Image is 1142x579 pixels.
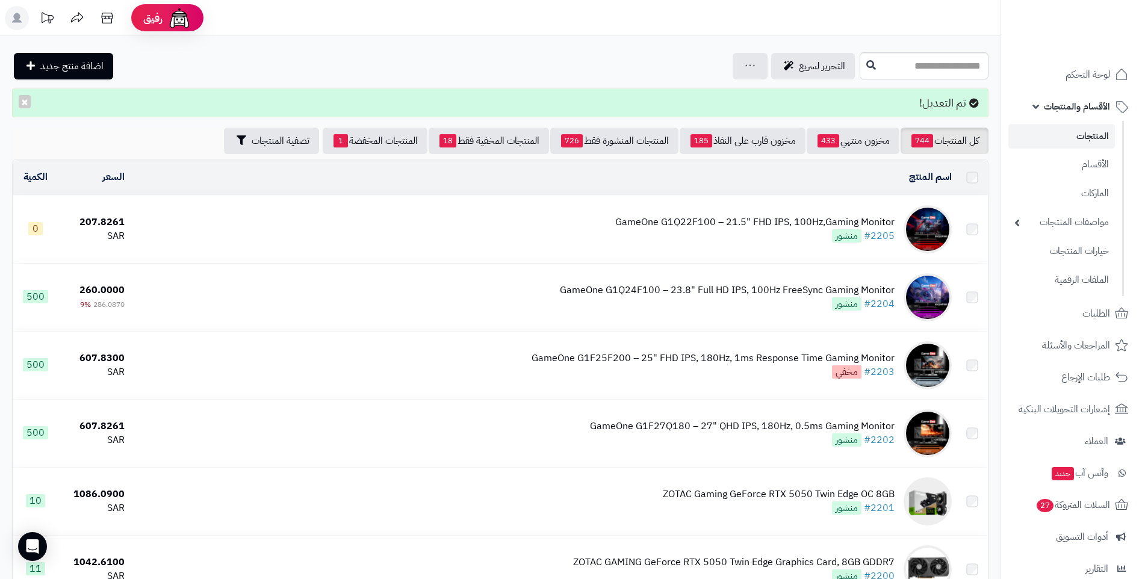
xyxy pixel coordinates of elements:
span: طلبات الإرجاع [1061,369,1110,386]
span: تصفية المنتجات [252,134,309,148]
span: الطلبات [1082,305,1110,322]
img: GameOne G1Q22F100 – 21.5" FHD IPS, 100Hz,Gaming Monitor [904,205,952,253]
a: #2204 [864,297,895,311]
a: تحديثات المنصة [32,6,62,33]
a: الملفات الرقمية [1008,267,1115,293]
div: 607.8300 [64,351,125,365]
a: المنتجات [1008,124,1115,149]
div: 1086.0900 [64,488,125,501]
span: العملاء [1085,433,1108,450]
span: 10 [26,494,45,507]
a: مخزون قارب على النفاذ185 [680,128,805,154]
a: العملاء [1008,427,1135,456]
span: اضافة منتج جديد [40,59,104,73]
a: المنتجات المنشورة فقط726 [550,128,678,154]
button: تصفية المنتجات [224,128,319,154]
div: SAR [64,365,125,379]
button: × [19,95,31,108]
a: وآتس آبجديد [1008,459,1135,488]
div: SAR [64,501,125,515]
span: الأقسام والمنتجات [1044,98,1110,115]
a: #2201 [864,501,895,515]
a: #2203 [864,365,895,379]
a: #2202 [864,433,895,447]
span: 1 [334,134,348,147]
span: 286.0870 [93,299,125,310]
span: التقارير [1085,560,1108,577]
span: إشعارات التحويلات البنكية [1019,401,1110,418]
span: السلات المتروكة [1035,497,1110,513]
span: 0 [28,222,43,235]
div: GameOne G1Q22F100 – 21.5" FHD IPS, 100Hz,Gaming Monitor [615,215,895,229]
span: 500 [23,358,48,371]
span: مخفي [832,365,861,379]
span: 744 [911,134,933,147]
a: الكمية [23,170,48,184]
a: مخزون منتهي433 [807,128,899,154]
a: الطلبات [1008,299,1135,328]
a: أدوات التسويق [1008,522,1135,551]
a: مواصفات المنتجات [1008,209,1115,235]
span: 9% [80,299,91,310]
span: 726 [561,134,583,147]
span: رفيق [143,11,163,25]
div: GameOne G1Q24F100 – 23.8" Full HD IPS, 100Hz FreeSync Gaming Monitor [560,283,895,297]
div: 1042.6100 [64,556,125,569]
span: 11 [26,562,45,575]
div: 207.8261 [64,215,125,229]
span: 27 [1037,499,1054,512]
a: خيارات المنتجات [1008,238,1115,264]
div: تم التعديل! [12,88,988,117]
img: ZOTAC Gaming GeForce RTX 5050 Twin Edge OC 8GB [904,477,952,525]
span: 500 [23,290,48,303]
span: التحرير لسريع [799,59,845,73]
span: 260.0000 [79,283,125,297]
span: جديد [1052,467,1074,480]
span: أدوات التسويق [1056,528,1108,545]
a: لوحة التحكم [1008,60,1135,89]
span: منشور [832,229,861,243]
img: GameOne G1F25F200 – 25" FHD IPS, 180Hz, 1ms Response Time Gaming Monitor [904,341,952,389]
a: السعر [102,170,125,184]
a: اسم المنتج [909,170,952,184]
span: 433 [818,134,839,147]
div: ZOTAC GAMING GeForce RTX 5050 Twin Edge Graphics Card, 8GB GDDR7 [573,556,895,569]
a: اضافة منتج جديد [14,53,113,79]
a: إشعارات التحويلات البنكية [1008,395,1135,424]
span: لوحة التحكم [1066,66,1110,83]
img: ai-face.png [167,6,191,30]
div: Open Intercom Messenger [18,532,47,561]
div: ZOTAC Gaming GeForce RTX 5050 Twin Edge OC 8GB [663,488,895,501]
span: المراجعات والأسئلة [1042,337,1110,354]
div: GameOne G1F27Q180 – 27" QHD IPS, 180Hz, 0.5ms Gaming Monitor [590,420,895,433]
a: المراجعات والأسئلة [1008,331,1135,360]
div: SAR [64,433,125,447]
img: GameOne G1F27Q180 – 27" QHD IPS, 180Hz, 0.5ms Gaming Monitor [904,409,952,457]
a: طلبات الإرجاع [1008,363,1135,392]
a: كل المنتجات744 [901,128,988,154]
img: GameOne G1Q24F100 – 23.8" Full HD IPS, 100Hz FreeSync Gaming Monitor [904,273,952,321]
span: 185 [690,134,712,147]
a: #2205 [864,229,895,243]
span: منشور [832,297,861,311]
a: المنتجات المخفية فقط18 [429,128,549,154]
div: 607.8261 [64,420,125,433]
a: السلات المتروكة27 [1008,491,1135,519]
a: الأقسام [1008,152,1115,178]
a: المنتجات المخفضة1 [323,128,427,154]
div: SAR [64,229,125,243]
a: التحرير لسريع [771,53,855,79]
span: منشور [832,501,861,515]
a: الماركات [1008,181,1115,206]
div: GameOne G1F25F200 – 25" FHD IPS, 180Hz, 1ms Response Time Gaming Monitor [532,351,895,365]
span: وآتس آب [1050,465,1108,481]
span: 18 [439,134,456,147]
span: 500 [23,426,48,439]
span: منشور [832,433,861,447]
